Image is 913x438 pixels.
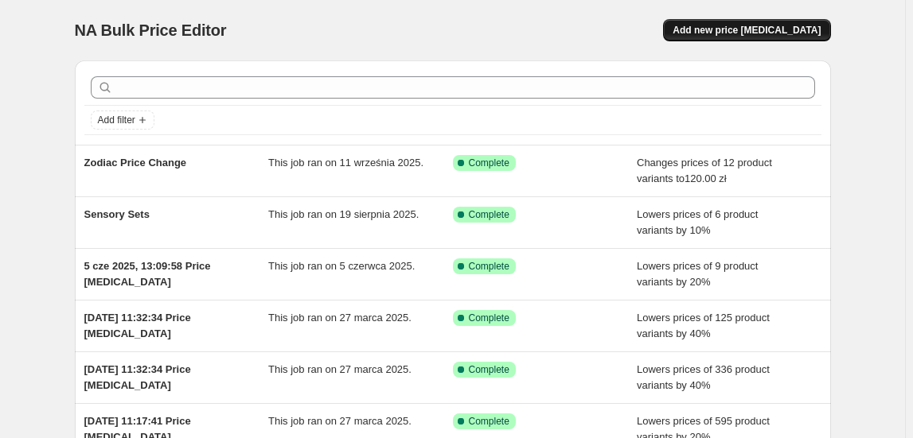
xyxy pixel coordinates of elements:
span: Complete [469,415,509,428]
span: NA Bulk Price Editor [75,21,227,39]
span: Lowers prices of 6 product variants by 10% [637,208,758,236]
span: This job ran on 27 marca 2025. [268,415,412,427]
span: Complete [469,260,509,273]
span: Sensory Sets [84,208,150,220]
span: 120.00 zł [685,172,727,184]
span: Lowers prices of 125 product variants by 40% [637,312,770,339]
span: Complete [469,363,509,376]
span: This job ran on 5 czerwca 2025. [268,260,415,272]
span: Zodiac Price Change [84,157,187,169]
span: [DATE] 11:32:34 Price [MEDICAL_DATA] [84,363,191,391]
span: Complete [469,157,509,169]
span: This job ran on 11 września 2025. [268,157,423,169]
button: Add new price [MEDICAL_DATA] [663,19,830,41]
button: Add filter [91,110,154,130]
span: Complete [469,208,509,221]
span: Changes prices of 12 product variants to [637,157,772,184]
span: This job ran on 19 sierpnia 2025. [268,208,419,220]
span: Add filter [98,114,135,126]
span: 5 cze 2025, 13:09:58 Price [MEDICAL_DATA] [84,260,211,288]
span: Add new price [MEDICAL_DATA] [673,24,821,37]
span: Complete [469,312,509,324]
span: This job ran on 27 marca 2025. [268,312,412,324]
span: This job ran on 27 marca 2025. [268,363,412,375]
span: [DATE] 11:32:34 Price [MEDICAL_DATA] [84,312,191,339]
span: Lowers prices of 9 product variants by 20% [637,260,758,288]
span: Lowers prices of 336 product variants by 40% [637,363,770,391]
